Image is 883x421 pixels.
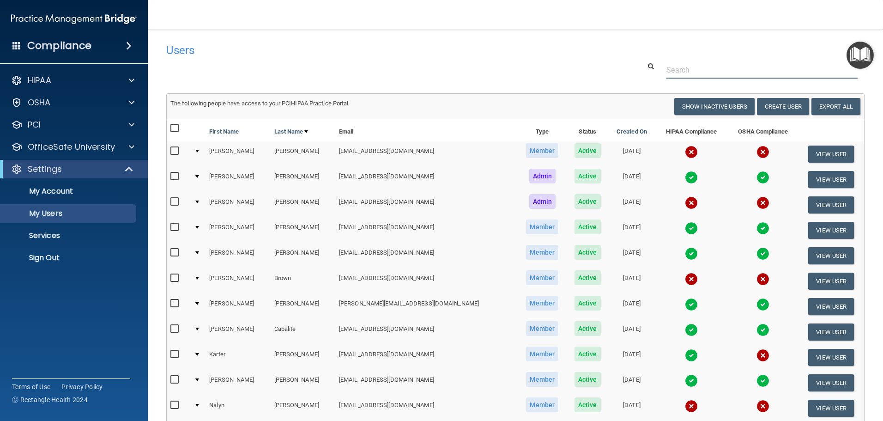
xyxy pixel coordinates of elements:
td: [PERSON_NAME] [271,294,335,319]
button: View User [808,146,854,163]
th: HIPAA Compliance [655,119,728,141]
td: [PERSON_NAME] [271,345,335,370]
td: [EMAIL_ADDRESS][DOMAIN_NAME] [335,396,518,421]
td: [DATE] [608,192,655,218]
td: [DATE] [608,319,655,345]
img: cross.ca9f0e7f.svg [685,400,698,413]
h4: Compliance [27,39,91,52]
span: Active [575,194,601,209]
img: tick.e7d51cea.svg [685,374,698,387]
button: Create User [757,98,809,115]
img: tick.e7d51cea.svg [685,171,698,184]
p: HIPAA [28,75,51,86]
button: View User [808,196,854,214]
td: [PERSON_NAME] [271,141,335,167]
td: Brown [271,268,335,294]
button: View User [808,400,854,417]
img: cross.ca9f0e7f.svg [756,349,769,362]
button: View User [808,247,854,264]
td: [DATE] [608,370,655,396]
span: Member [526,296,558,311]
span: Member [526,220,558,234]
span: The following people have access to your PCIHIPAA Practice Portal [170,100,349,107]
img: tick.e7d51cea.svg [756,298,769,311]
span: Active [575,169,601,183]
h4: Users [166,44,568,56]
td: [EMAIL_ADDRESS][DOMAIN_NAME] [335,218,518,243]
td: [EMAIL_ADDRESS][DOMAIN_NAME] [335,345,518,370]
td: [EMAIL_ADDRESS][DOMAIN_NAME] [335,370,518,396]
p: OfficeSafe University [28,141,115,153]
p: PCI [28,119,41,130]
img: tick.e7d51cea.svg [756,222,769,235]
button: View User [808,298,854,315]
a: Created On [617,126,647,137]
td: [PERSON_NAME] [206,319,270,345]
button: Show Inactive Users [674,98,755,115]
a: Privacy Policy [61,382,103,391]
img: cross.ca9f0e7f.svg [685,196,698,209]
td: [PERSON_NAME] [206,192,270,218]
button: View User [808,171,854,188]
td: [DATE] [608,294,655,319]
td: [DATE] [608,141,655,167]
a: Last Name [274,126,308,137]
img: tick.e7d51cea.svg [685,323,698,336]
a: Export All [811,98,860,115]
span: Member [526,270,558,285]
td: [PERSON_NAME] [206,370,270,396]
a: Settings [11,164,134,175]
input: Search [666,61,858,79]
span: Ⓒ Rectangle Health 2024 [12,395,88,404]
span: Active [575,220,601,234]
p: Services [6,231,132,240]
img: tick.e7d51cea.svg [756,171,769,184]
td: [PERSON_NAME] [271,370,335,396]
td: [DATE] [608,218,655,243]
p: My Account [6,187,132,196]
td: [DATE] [608,243,655,268]
td: [EMAIL_ADDRESS][DOMAIN_NAME] [335,141,518,167]
td: [PERSON_NAME] [206,141,270,167]
span: Admin [529,169,556,183]
span: Member [526,397,558,412]
th: OSHA Compliance [728,119,798,141]
span: Active [575,347,601,361]
td: [PERSON_NAME] [206,218,270,243]
img: tick.e7d51cea.svg [756,323,769,336]
th: Email [335,119,518,141]
p: My Users [6,209,132,218]
td: [DATE] [608,396,655,421]
td: Nalyn [206,396,270,421]
span: Member [526,372,558,387]
p: OSHA [28,97,51,108]
td: [DATE] [608,167,655,192]
p: Sign Out [6,253,132,262]
a: HIPAA [11,75,134,86]
span: Active [575,296,601,311]
img: cross.ca9f0e7f.svg [756,196,769,209]
span: Active [575,270,601,285]
td: [EMAIL_ADDRESS][DOMAIN_NAME] [335,268,518,294]
th: Status [567,119,608,141]
img: tick.e7d51cea.svg [685,349,698,362]
iframe: Drift Widget Chat Controller [723,355,872,392]
img: tick.e7d51cea.svg [685,222,698,235]
span: Member [526,245,558,260]
td: [PERSON_NAME] [206,167,270,192]
td: [EMAIL_ADDRESS][DOMAIN_NAME] [335,167,518,192]
a: Terms of Use [12,382,50,391]
a: First Name [209,126,239,137]
img: cross.ca9f0e7f.svg [756,146,769,159]
span: Active [575,372,601,387]
td: [PERSON_NAME] [271,218,335,243]
button: View User [808,273,854,290]
span: Member [526,143,558,158]
td: [PERSON_NAME] [206,268,270,294]
img: tick.e7d51cea.svg [685,298,698,311]
td: [DATE] [608,345,655,370]
td: [PERSON_NAME] [206,243,270,268]
img: tick.e7d51cea.svg [685,247,698,260]
span: Admin [529,194,556,209]
p: Settings [28,164,62,175]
